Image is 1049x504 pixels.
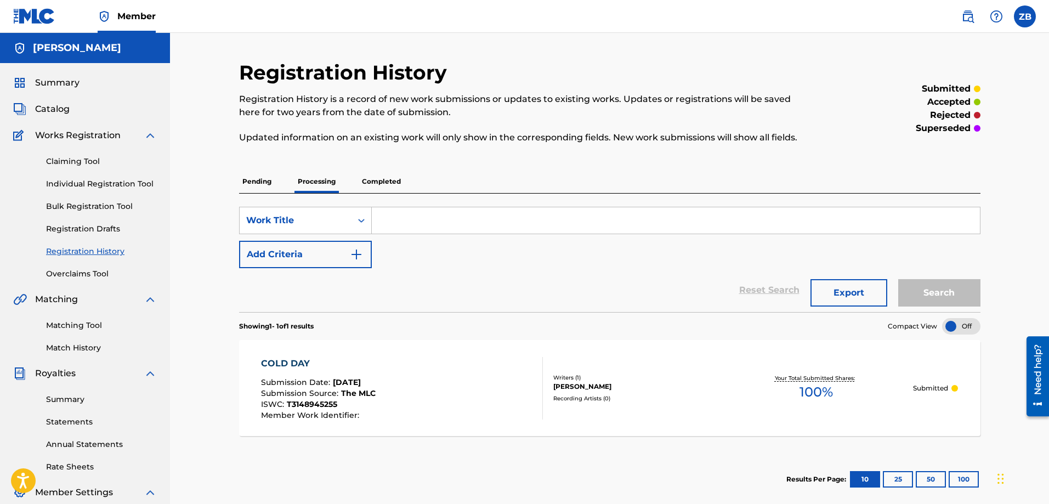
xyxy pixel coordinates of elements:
[261,388,341,398] span: Submission Source :
[46,342,157,354] a: Match History
[46,223,157,235] a: Registration Drafts
[961,10,974,23] img: search
[46,416,157,428] a: Statements
[239,321,314,331] p: Showing 1 - 1 of 1 results
[1018,332,1049,421] iframe: Resource Center
[46,156,157,167] a: Claiming Tool
[350,248,363,261] img: 9d2ae6d4665cec9f34b9.svg
[949,471,979,488] button: 100
[144,293,157,306] img: expand
[246,214,345,227] div: Work Title
[144,367,157,380] img: expand
[261,357,376,370] div: COLD DAY
[13,293,27,306] img: Matching
[883,471,913,488] button: 25
[294,170,339,193] p: Processing
[775,374,858,382] p: Your Total Submitted Shares:
[33,42,121,54] h5: Zachary Biss
[46,178,157,190] a: Individual Registration Tool
[239,60,452,85] h2: Registration History
[98,10,111,23] img: Top Rightsholder
[957,5,979,27] a: Public Search
[786,474,849,484] p: Results Per Page:
[888,321,937,331] span: Compact View
[333,377,361,387] span: [DATE]
[990,10,1003,23] img: help
[261,410,362,420] span: Member Work Identifier :
[239,93,810,119] p: Registration History is a record of new work submissions or updates to existing works. Updates or...
[35,293,78,306] span: Matching
[994,451,1049,504] iframe: Chat Widget
[46,246,157,257] a: Registration History
[553,394,719,403] div: Recording Artists ( 0 )
[239,170,275,193] p: Pending
[913,383,948,393] p: Submitted
[239,131,810,144] p: Updated information on an existing work will only show in the corresponding fields. New work subm...
[13,76,80,89] a: SummarySummary
[341,388,376,398] span: The MLC
[287,399,337,409] span: T3148945255
[239,207,980,312] form: Search Form
[916,471,946,488] button: 50
[46,394,157,405] a: Summary
[46,461,157,473] a: Rate Sheets
[35,76,80,89] span: Summary
[46,320,157,331] a: Matching Tool
[13,367,26,380] img: Royalties
[13,42,26,55] img: Accounts
[46,268,157,280] a: Overclaims Tool
[261,377,333,387] span: Submission Date :
[117,10,156,22] span: Member
[810,279,887,307] button: Export
[997,462,1004,495] div: Drag
[13,486,26,499] img: Member Settings
[144,486,157,499] img: expand
[261,399,287,409] span: ISWC :
[13,103,70,116] a: CatalogCatalog
[13,103,26,116] img: Catalog
[359,170,404,193] p: Completed
[1014,5,1036,27] div: User Menu
[35,367,76,380] span: Royalties
[35,486,113,499] span: Member Settings
[13,76,26,89] img: Summary
[930,109,971,122] p: rejected
[850,471,880,488] button: 10
[922,82,971,95] p: submitted
[46,201,157,212] a: Bulk Registration Tool
[13,8,55,24] img: MLC Logo
[35,103,70,116] span: Catalog
[35,129,121,142] span: Works Registration
[799,382,833,402] span: 100 %
[144,129,157,142] img: expand
[916,122,971,135] p: superseded
[553,373,719,382] div: Writers ( 1 )
[46,439,157,450] a: Annual Statements
[985,5,1007,27] div: Help
[239,340,980,436] a: COLD DAYSubmission Date:[DATE]Submission Source:The MLCISWC:T3148945255Member Work Identifier:Wri...
[927,95,971,109] p: accepted
[13,129,27,142] img: Works Registration
[553,382,719,392] div: [PERSON_NAME]
[239,241,372,268] button: Add Criteria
